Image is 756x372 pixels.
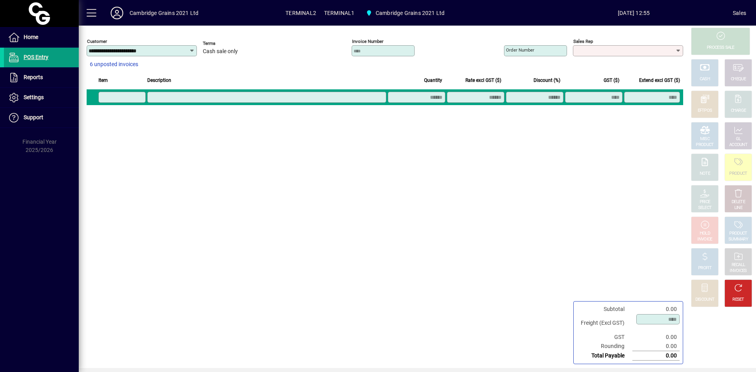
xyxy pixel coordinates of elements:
[731,76,746,82] div: CHEQUE
[98,76,108,85] span: Item
[632,351,680,361] td: 0.00
[732,297,744,303] div: RESET
[465,76,501,85] span: Rate excl GST ($)
[4,68,79,87] a: Reports
[736,136,741,142] div: GL
[324,7,355,19] span: TERMINAL1
[534,76,560,85] span: Discount (%)
[697,237,712,242] div: INVOICE
[639,76,680,85] span: Extend excl GST ($)
[730,268,747,274] div: INVOICES
[632,305,680,314] td: 0.00
[24,34,38,40] span: Home
[362,6,448,20] span: Cambridge Grains 2021 Ltd
[577,305,632,314] td: Subtotal
[698,265,712,271] div: PROFIT
[376,7,445,19] span: Cambridge Grains 2021 Ltd
[732,262,745,268] div: RECALL
[700,171,710,177] div: NOTE
[24,74,43,80] span: Reports
[4,108,79,128] a: Support
[90,60,138,68] span: 6 unposted invoices
[729,142,747,148] div: ACCOUNT
[577,351,632,361] td: Total Payable
[632,333,680,342] td: 0.00
[604,76,619,85] span: GST ($)
[577,333,632,342] td: GST
[535,7,733,19] span: [DATE] 12:55
[506,47,534,53] mat-label: Order number
[734,205,742,211] div: LINE
[696,142,713,148] div: PRODUCT
[700,136,710,142] div: MISC
[573,39,593,44] mat-label: Sales rep
[87,57,141,72] button: 6 unposted invoices
[695,297,714,303] div: DISCOUNT
[285,7,316,19] span: TERMINAL2
[577,314,632,333] td: Freight (Excl GST)
[729,231,747,237] div: PRODUCT
[203,41,250,46] span: Terms
[352,39,384,44] mat-label: Invoice number
[4,88,79,107] a: Settings
[700,199,710,205] div: PRICE
[700,76,710,82] div: CASH
[698,205,712,211] div: SELECT
[700,231,710,237] div: HOLD
[24,54,48,60] span: POS Entry
[104,6,130,20] button: Profile
[4,28,79,47] a: Home
[577,342,632,351] td: Rounding
[203,48,238,55] span: Cash sale only
[707,45,734,51] div: PROCESS SALE
[24,94,44,100] span: Settings
[732,199,745,205] div: DELETE
[632,342,680,351] td: 0.00
[733,7,746,19] div: Sales
[728,237,748,242] div: SUMMARY
[130,7,198,19] div: Cambridge Grains 2021 Ltd
[87,39,107,44] mat-label: Customer
[24,114,43,120] span: Support
[424,76,442,85] span: Quantity
[147,76,171,85] span: Description
[698,108,712,114] div: EFTPOS
[729,171,747,177] div: PRODUCT
[731,108,746,114] div: CHARGE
